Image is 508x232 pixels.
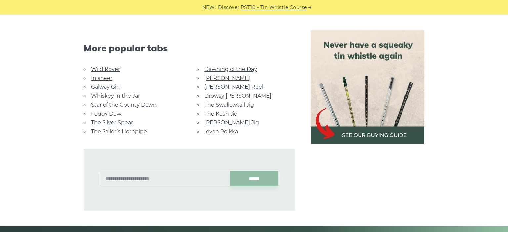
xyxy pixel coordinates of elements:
[204,66,257,72] a: Dawning of the Day
[204,119,259,126] a: [PERSON_NAME] Jig
[204,128,238,135] a: Ievan Polkka
[204,84,263,90] a: [PERSON_NAME] Reel
[204,111,238,117] a: The Kesh Jig
[91,93,140,99] a: Whiskey in the Jar
[91,75,112,81] a: Inisheer
[202,4,216,11] span: NEW:
[204,93,271,99] a: Drowsy [PERSON_NAME]
[91,84,120,90] a: Galway Girl
[91,66,120,72] a: Wild Rover
[84,43,295,54] span: More popular tabs
[91,128,147,135] a: The Sailor’s Hornpipe
[91,111,121,117] a: Foggy Dew
[311,30,424,144] img: tin whistle buying guide
[204,102,254,108] a: The Swallowtail Jig
[218,4,240,11] span: Discover
[241,4,307,11] a: PST10 - Tin Whistle Course
[91,102,157,108] a: Star of the County Down
[204,75,250,81] a: [PERSON_NAME]
[91,119,133,126] a: The Silver Spear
